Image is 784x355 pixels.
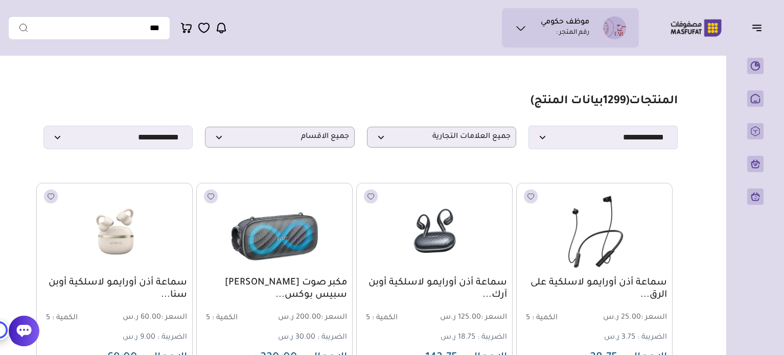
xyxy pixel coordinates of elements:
[372,314,398,322] span: الكمية :
[522,277,667,301] a: سماعة أذن أورايمو لاسلكية على الرق...
[477,334,507,342] span: الضريبة :
[161,314,187,322] span: السعر :
[603,16,626,39] img: محمد بن عبدالرحمن بن محمد النعيم
[366,314,370,322] span: 5
[637,334,667,342] span: الضريبة :
[641,314,667,322] span: السعر :
[116,313,188,323] span: 60.00 ر.س
[604,334,635,342] span: 3.75 ر.س
[202,277,347,301] a: مكبر صوت [PERSON_NAME] سبيس بوكس...
[362,277,507,301] a: سماعة أذن أورايمو لاسلكية أوبن آرك...
[157,334,187,342] span: الضريبة :
[321,314,347,322] span: السعر :
[595,313,667,323] span: 25.00 ر.س
[46,314,50,322] span: 5
[362,188,506,274] img: 20250910151422978062.png
[441,334,475,342] span: 18.75 ر.س
[276,313,348,323] span: 200.00 ر.س
[481,314,507,322] span: السعر :
[42,277,187,301] a: سماعة أذن أورايمو لاسلكية أوبن سنا...
[541,18,589,28] h1: موظف حكومي
[522,188,666,274] img: 20250910151428602614.png
[212,314,238,322] span: الكمية :
[526,314,530,322] span: 5
[317,334,347,342] span: الضريبة :
[663,18,729,38] img: Logo
[42,188,187,274] img: 20250910151406478685.png
[531,94,678,109] h1: المنتجات
[556,28,589,38] p: رقم المتجر :
[211,132,349,142] span: جميع الاقسام
[373,132,511,142] span: جميع العلامات التجارية
[603,96,626,108] span: 1299
[531,96,629,108] span: ( بيانات المنتج)
[367,127,516,148] p: جميع العلامات التجارية
[436,313,508,323] span: 125.00 ر.س
[52,314,78,322] span: الكمية :
[202,188,347,274] img: 2025-09-10-68c1aa3f1323b.png
[206,314,210,322] span: 5
[205,127,354,148] p: جميع الاقسام
[278,334,315,342] span: 30.00 ر.س
[123,334,155,342] span: 9.00 ر.س
[532,314,558,322] span: الكمية :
